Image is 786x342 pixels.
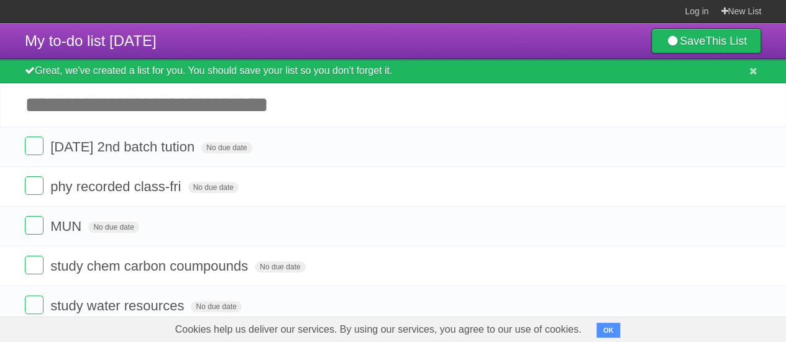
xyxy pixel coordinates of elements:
[596,323,621,338] button: OK
[50,298,187,313] span: study water resources
[705,35,747,47] b: This List
[50,139,198,155] span: [DATE] 2nd batch tution
[255,261,305,272] span: No due date
[88,222,139,233] span: No due date
[25,295,43,314] label: Done
[25,137,43,155] label: Done
[50,258,251,274] span: study chem carbon coumpounds
[25,176,43,195] label: Done
[25,216,43,235] label: Done
[25,256,43,274] label: Done
[651,29,761,53] a: SaveThis List
[201,142,252,153] span: No due date
[191,301,241,312] span: No due date
[188,182,239,193] span: No due date
[25,32,157,49] span: My to-do list [DATE]
[50,218,85,234] span: MUN
[163,317,594,342] span: Cookies help us deliver our services. By using our services, you agree to our use of cookies.
[50,179,184,194] span: phy recorded class-fri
